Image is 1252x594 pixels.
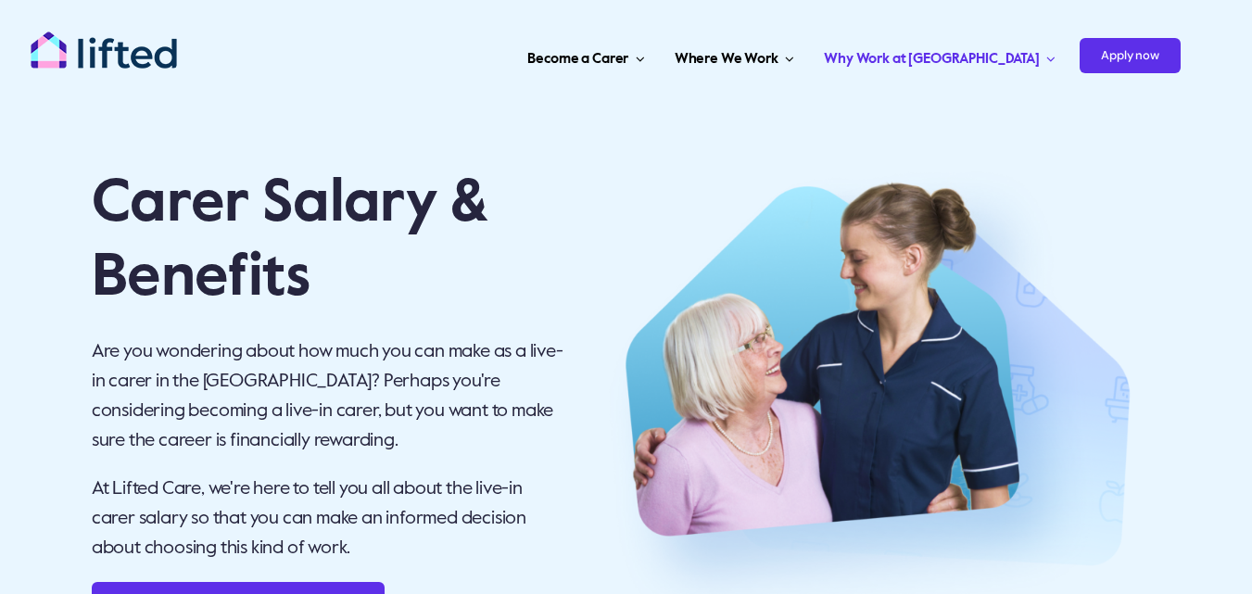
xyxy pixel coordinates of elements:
[824,44,1040,74] span: Why Work at [GEOGRAPHIC_DATA]
[675,44,778,74] span: Where We Work
[669,28,800,83] a: Where We Work
[1080,38,1181,73] span: Apply now
[30,31,178,49] a: lifted-logo
[527,44,628,74] span: Become a Carer
[311,28,1181,83] nav: Carer Jobs Menu
[1080,28,1181,83] a: Apply now
[92,343,563,450] span: Are you wondering about how much you can make as a live-in carer in the [GEOGRAPHIC_DATA]? Perhap...
[818,28,1061,83] a: Why Work at [GEOGRAPHIC_DATA]
[92,480,526,558] span: At Lifted Care, we're here to tell you all about the live-in carer salary so that you can make an...
[522,28,650,83] a: Become a Carer
[92,174,487,308] span: Carer Salary & Benefits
